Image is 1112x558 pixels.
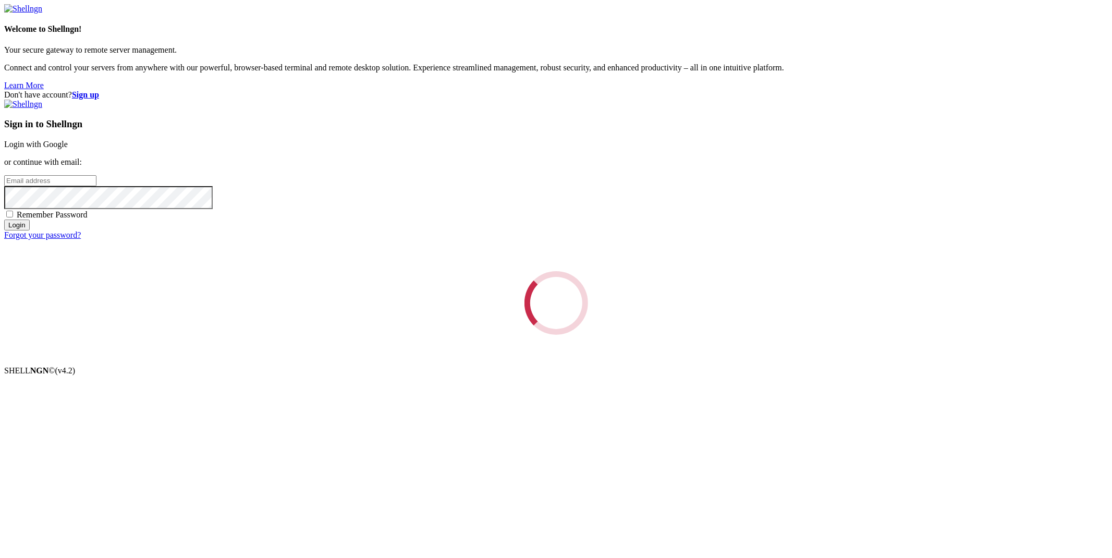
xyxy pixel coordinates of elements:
div: Loading... [524,271,588,335]
a: Sign up [72,90,99,99]
h4: Welcome to Shellngn! [4,25,1108,34]
b: NGN [30,366,49,375]
img: Shellngn [4,100,42,109]
span: Remember Password [17,210,88,219]
p: Connect and control your servers from anywhere with our powerful, browser-based terminal and remo... [4,63,1108,72]
p: or continue with email: [4,157,1108,167]
p: Your secure gateway to remote server management. [4,45,1108,55]
input: Login [4,220,30,231]
input: Remember Password [6,211,13,217]
img: Shellngn [4,4,42,14]
input: Email address [4,175,96,186]
div: Don't have account? [4,90,1108,100]
span: 4.2.0 [55,366,76,375]
a: Login with Google [4,140,68,149]
a: Forgot your password? [4,231,81,239]
a: Learn More [4,81,44,90]
h3: Sign in to Shellngn [4,118,1108,130]
span: SHELL © [4,366,75,375]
